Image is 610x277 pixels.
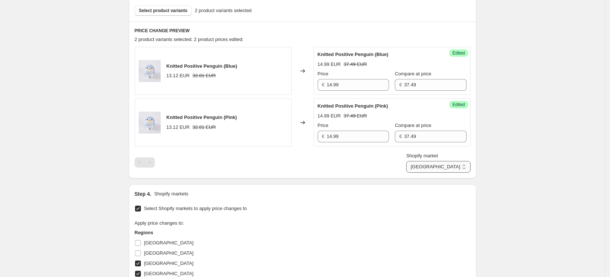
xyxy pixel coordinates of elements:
span: 2 product variants selected. 2 product prices edited: [135,37,244,42]
strike: 37.49 EUR [344,61,367,68]
strike: 32.81 EUR [192,72,216,79]
span: Apply price changes to: [135,220,184,226]
span: Select Shopify markets to apply price changes to [144,206,247,211]
span: Select product variants [139,8,188,14]
span: Compare at price [395,71,431,76]
span: € [399,134,402,139]
div: 13.12 EUR [166,72,190,79]
h6: PRICE CHANGE PREVIEW [135,28,471,34]
span: Knitted Positive Penguin (Pink) [318,103,388,109]
img: 7_7ddfea3e-3f76-46f9-97f9-70fa12b8795a_80x.png [139,112,161,134]
span: € [322,134,325,139]
strike: 37.49 EUR [344,112,367,120]
span: [GEOGRAPHIC_DATA] [144,271,194,276]
button: Select product variants [135,5,192,16]
img: 7_7ddfea3e-3f76-46f9-97f9-70fa12b8795a_80x.png [139,60,161,82]
span: Edited [452,50,465,56]
span: Price [318,123,329,128]
span: Compare at price [395,123,431,128]
nav: Pagination [135,157,155,168]
span: Knitted Positive Penguin (Blue) [318,52,389,57]
span: Knitted Positive Penguin (Blue) [166,63,237,69]
span: € [322,82,325,87]
span: € [399,82,402,87]
span: [GEOGRAPHIC_DATA] [144,261,194,266]
p: Shopify markets [154,190,188,198]
span: Shopify market [406,153,438,158]
div: 14.99 EUR [318,61,341,68]
h2: Step 4. [135,190,151,198]
span: Edited [452,102,465,108]
span: Price [318,71,329,76]
span: [GEOGRAPHIC_DATA] [144,250,194,256]
div: 13.12 EUR [166,124,190,131]
span: [GEOGRAPHIC_DATA] [144,240,194,246]
h3: Regions [135,229,274,236]
span: Knitted Positive Penguin (Pink) [166,115,237,120]
div: 14.99 EUR [318,112,341,120]
span: 2 product variants selected [195,7,251,14]
strike: 32.81 EUR [192,124,216,131]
